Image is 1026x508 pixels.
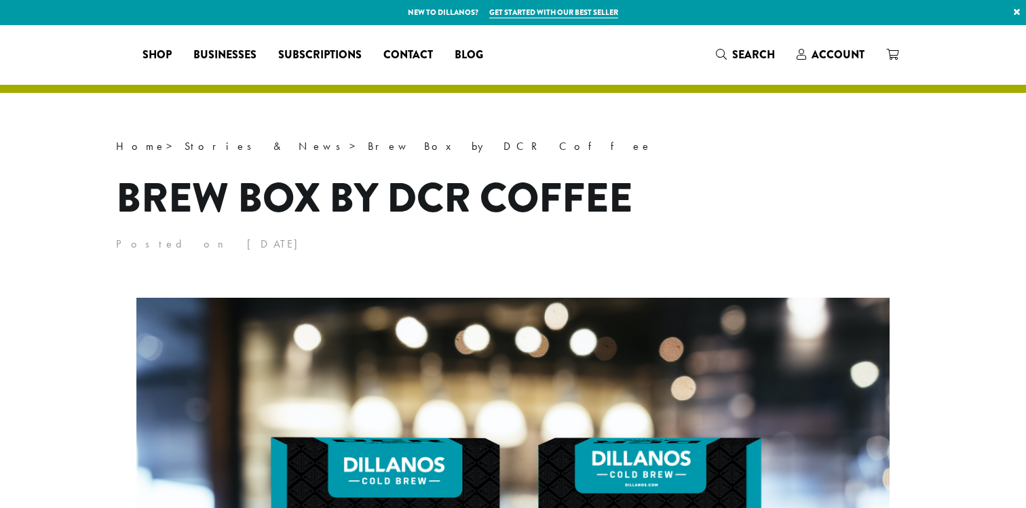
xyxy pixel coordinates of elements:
p: Posted on [DATE] [116,234,910,254]
a: Home [116,139,166,153]
a: Stories & News [185,139,349,153]
a: Search [705,43,786,66]
h1: Brew Box by DCR Coffee [116,168,910,229]
span: Businesses [193,47,256,64]
span: Brew Box by DCR Coffee [368,139,652,153]
span: Subscriptions [278,47,362,64]
span: Account [812,47,864,62]
span: Search [732,47,775,62]
a: Shop [132,44,183,66]
a: Get started with our best seller [489,7,618,18]
span: > > [116,139,652,153]
span: Shop [142,47,172,64]
span: Blog [455,47,483,64]
span: Contact [383,47,433,64]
